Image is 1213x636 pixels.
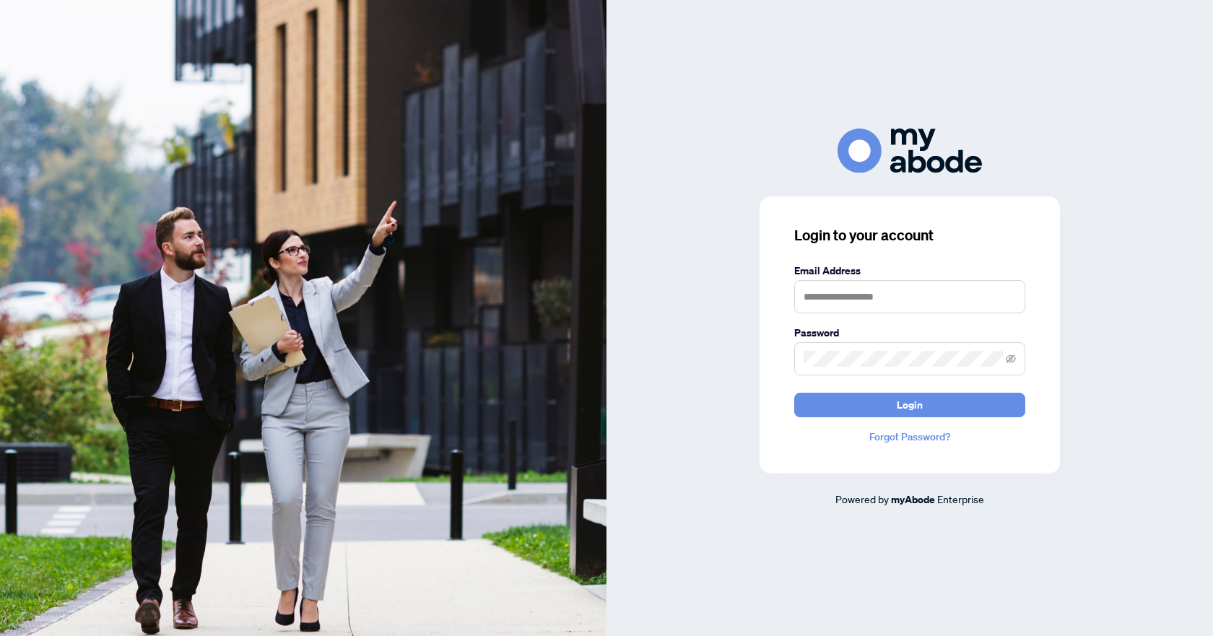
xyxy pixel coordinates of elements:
img: ma-logo [838,128,982,173]
span: Login [897,393,923,417]
label: Password [794,325,1025,341]
a: Forgot Password? [794,429,1025,445]
span: Enterprise [937,492,984,505]
button: Login [794,393,1025,417]
label: Email Address [794,263,1025,279]
span: Powered by [835,492,889,505]
a: myAbode [891,492,935,508]
h3: Login to your account [794,225,1025,245]
span: eye-invisible [1006,354,1016,364]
